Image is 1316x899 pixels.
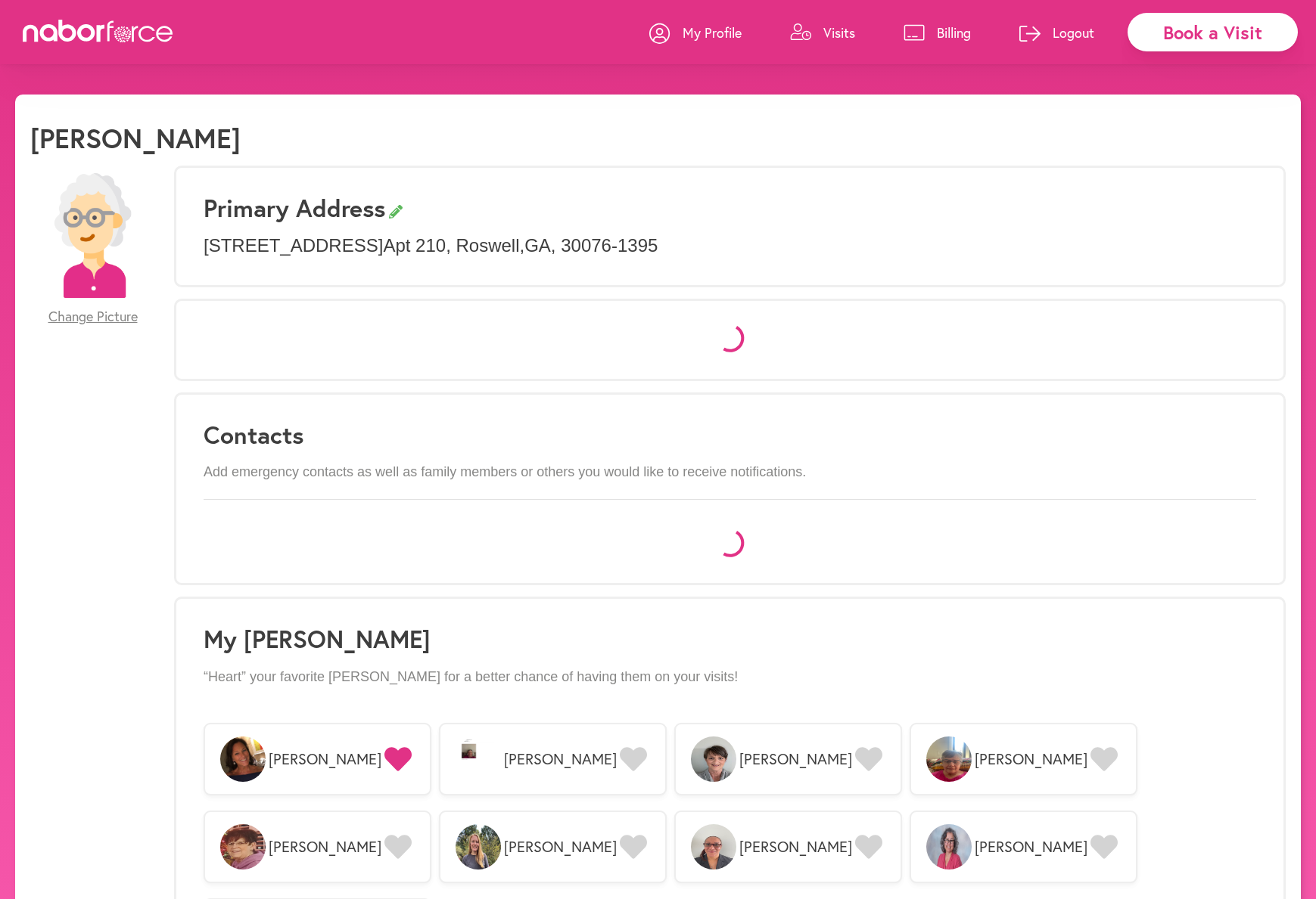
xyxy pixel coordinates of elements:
[204,235,1256,257] p: [STREET_ADDRESS] Apt 210 , Roswell , GA , 30076-1395
[269,838,381,856] span: [PERSON_NAME]
[204,420,1256,449] h3: Contacts
[691,824,736,870] img: 7GNt1HXS0SDqpBX5bU1A
[204,194,1256,222] h3: Primary Address
[1053,23,1094,42] p: Logout
[1019,10,1094,55] a: Logout
[739,750,852,768] span: [PERSON_NAME]
[975,838,1087,856] span: [PERSON_NAME]
[30,173,155,298] img: efc20bcf08b0dac87679abea64c1faab.png
[220,736,266,782] img: PS7KoeZRtauyAfnl2YzQ
[456,736,501,782] img: ObMmvzBUTKugkmEFpjaa
[1128,13,1298,51] div: Book a Visit
[204,464,1256,481] p: Add emergency contacts as well as family members or others you would like to receive notifications.
[48,308,138,325] span: Change Picture
[975,750,1087,768] span: [PERSON_NAME]
[926,736,972,782] img: OFi12FHER4uRHiCgU39N
[220,824,266,870] img: WrugUnZsTfKskhSDDYhm
[823,23,855,42] p: Visits
[204,625,1256,653] h1: My [PERSON_NAME]
[204,669,1256,686] p: “Heart” your favorite [PERSON_NAME] for a better chance of having them on your visits!
[30,122,241,154] h1: [PERSON_NAME]
[691,736,736,782] img: 5isVxUo2RTe4MlVngHJZ
[504,838,617,856] span: [PERSON_NAME]
[504,750,617,768] span: [PERSON_NAME]
[456,824,501,870] img: 7eV1EMeFQMifMPfHy4ID
[269,750,381,768] span: [PERSON_NAME]
[926,824,972,870] img: Oay20tjT9WcW4w73nkye
[790,10,855,55] a: Visits
[649,10,742,55] a: My Profile
[937,23,971,42] p: Billing
[683,23,742,42] p: My Profile
[739,838,852,856] span: [PERSON_NAME]
[904,10,971,55] a: Billing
